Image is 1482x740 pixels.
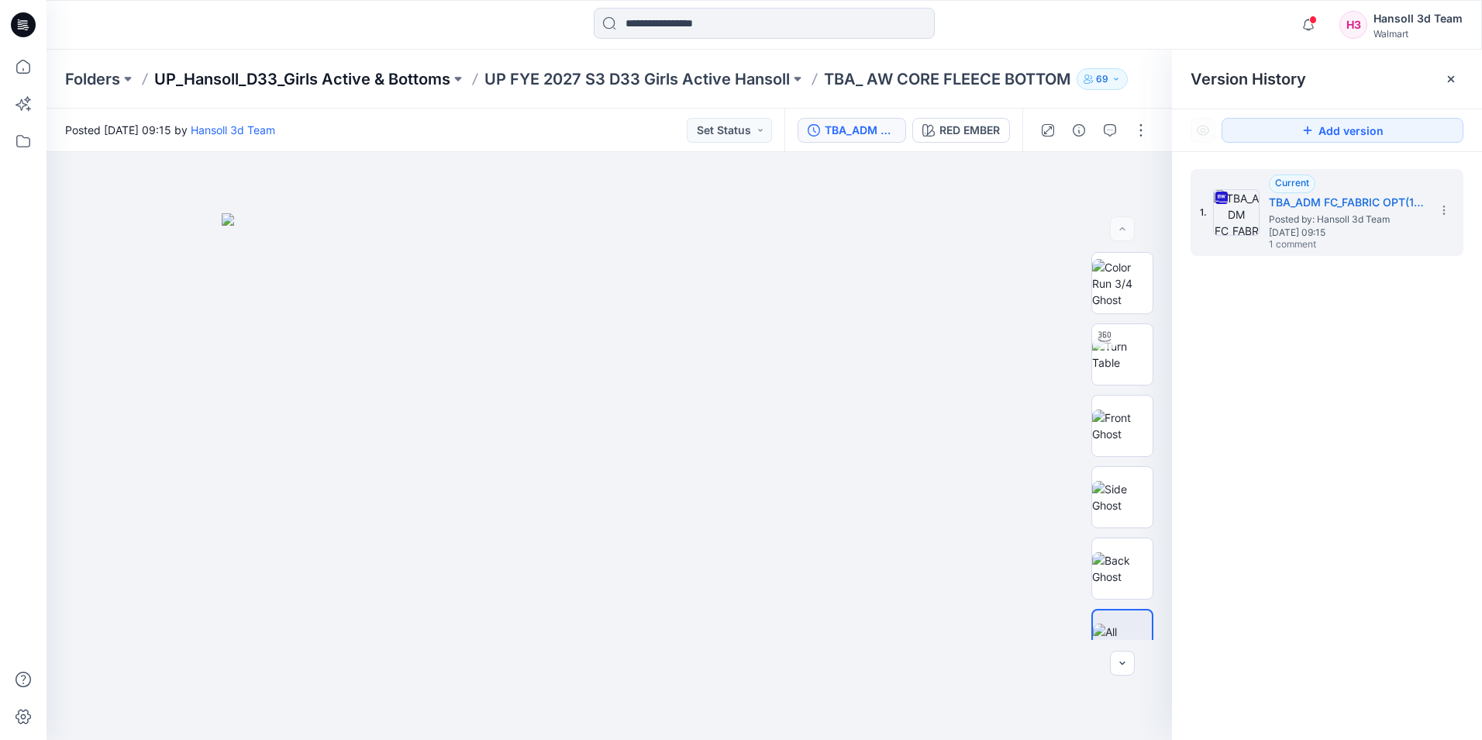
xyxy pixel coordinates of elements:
button: Details [1067,118,1091,143]
button: Show Hidden Versions [1191,118,1215,143]
img: Front Ghost [1092,410,1153,442]
button: Add version [1222,118,1463,143]
span: Posted by: Hansoll 3d Team [1269,212,1424,227]
div: Hansoll 3d Team [1373,9,1463,28]
button: RED EMBER [912,118,1010,143]
span: 1. [1200,206,1207,220]
a: Folders [65,68,120,90]
div: Walmart [1373,28,1463,40]
span: [DATE] 09:15 [1269,227,1424,238]
a: Hansoll 3d Team [191,123,275,137]
a: UP_Hansoll_D33_Girls Active & Bottoms [154,68,450,90]
span: Version History [1191,70,1306,88]
img: Side Ghost [1092,481,1153,514]
a: UP FYE 2027 S3 D33 Girls Active Hansoll [484,68,790,90]
p: TBA_ AW CORE FLEECE BOTTOM [824,68,1070,90]
span: Posted [DATE] 09:15 by [65,122,275,138]
span: 1 comment [1269,239,1377,251]
img: Back Ghost [1092,552,1153,585]
button: TBA_ADM FC_FABRIC OPT(1)_AW CORE FLEECE BOTTOM [798,118,906,143]
button: 69 [1077,68,1128,90]
img: All colorways [1093,624,1152,656]
img: Color Run 3/4 Ghost [1092,259,1153,308]
img: eyJhbGciOiJIUzI1NiIsImtpZCI6IjAiLCJzbHQiOiJzZXMiLCJ0eXAiOiJKV1QifQ.eyJkYXRhIjp7InR5cGUiOiJzdG9yYW... [222,213,997,740]
img: TBA_ADM FC_FABRIC OPT(1)_AW CORE FLEECE BOTTOM [1213,189,1260,236]
div: TBA_ADM FC_FABRIC OPT(1)_AW CORE FLEECE BOTTOM [825,122,896,139]
div: H3 [1339,11,1367,39]
h5: TBA_ADM FC_FABRIC OPT(1)_AW CORE FLEECE BOTTOM [1269,193,1424,212]
div: RED EMBER [939,122,1000,139]
span: Current [1275,177,1309,188]
p: 69 [1096,71,1108,88]
button: Close [1445,73,1457,85]
img: Turn Table [1092,338,1153,371]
